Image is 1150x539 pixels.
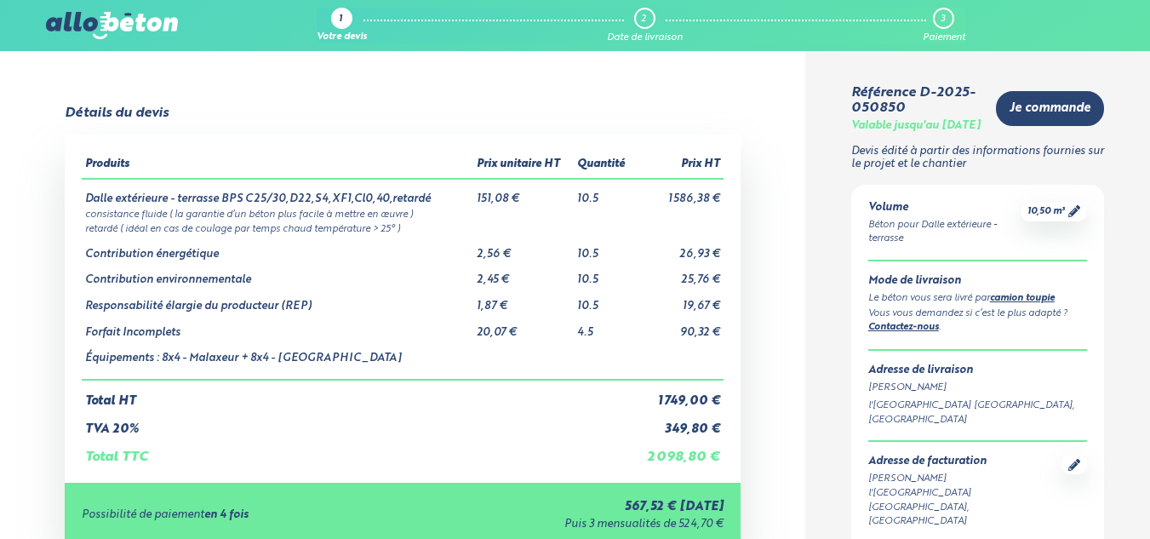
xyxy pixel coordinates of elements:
td: Équipements : 8x4 - Malaxeur + 8x4 - [GEOGRAPHIC_DATA] [82,339,474,380]
div: Valable jusqu'au [DATE] [851,120,981,133]
td: 1 586,38 € [634,179,724,206]
td: 4.5 [574,313,634,340]
strong: en 4 fois [204,509,249,520]
a: Contactez-nous [868,323,939,332]
td: 25,76 € [634,261,724,287]
div: Le béton vous sera livré par [868,291,1087,307]
td: 90,32 € [634,313,724,340]
td: 10.5 [574,179,634,206]
iframe: Help widget launcher [998,473,1131,520]
th: Produits [82,152,474,179]
td: 1,87 € [473,287,574,313]
div: l'[GEOGRAPHIC_DATA] [GEOGRAPHIC_DATA], [GEOGRAPHIC_DATA] [868,399,1087,427]
td: 10.5 [574,261,634,287]
td: Responsabilité élargie du producteur (REP) [82,287,474,313]
div: Date de livraison [607,32,683,43]
td: Dalle extérieure - terrasse BPS C25/30,D22,S4,XF1,Cl0,40,retardé [82,179,474,206]
div: Adresse de facturation [868,456,1061,468]
td: TVA 20% [82,409,635,437]
td: 2,56 € [473,235,574,261]
th: Quantité [574,152,634,179]
img: allobéton [46,12,177,39]
a: 2 Date de livraison [607,8,683,43]
a: Je commande [996,91,1104,126]
div: Adresse de livraison [868,364,1087,377]
div: [PERSON_NAME] [868,472,1061,486]
td: 151,08 € [473,179,574,206]
a: 3 Paiement [923,8,965,43]
th: Prix unitaire HT [473,152,574,179]
td: consistance fluide ( la garantie d’un béton plus facile à mettre en œuvre ) [82,206,724,221]
td: 19,67 € [634,287,724,313]
div: Béton pour Dalle extérieure - terrasse [868,218,1021,247]
div: Vous vous demandez si c’est le plus adapté ? . [868,307,1087,336]
span: Je commande [1010,101,1090,116]
td: 1 749,00 € [634,380,724,409]
th: Prix HT [634,152,724,179]
td: Contribution environnementale [82,261,474,287]
td: retardé ( idéal en cas de coulage par temps chaud température > 25° ) [82,221,724,235]
div: Paiement [923,32,965,43]
td: 2,45 € [473,261,574,287]
div: [PERSON_NAME] [868,381,1087,395]
div: l'[GEOGRAPHIC_DATA] [GEOGRAPHIC_DATA], [GEOGRAPHIC_DATA] [868,486,1061,529]
a: 1 Votre devis [317,8,367,43]
td: 20,07 € [473,313,574,340]
div: Votre devis [317,32,367,43]
div: 3 [941,14,945,25]
div: Référence D-2025-050850 [851,85,982,117]
a: camion toupie [990,294,1055,303]
div: Possibilité de paiement [82,509,410,522]
td: 10.5 [574,287,634,313]
td: Contribution énergétique [82,235,474,261]
td: 349,80 € [634,409,724,437]
td: 26,93 € [634,235,724,261]
div: Puis 3 mensualités de 524,70 € [410,519,724,531]
td: 10.5 [574,235,634,261]
td: Forfait Incomplets [82,313,474,340]
td: Total HT [82,380,635,409]
div: Détails du devis [65,106,169,121]
p: Devis édité à partir des informations fournies sur le projet et le chantier [851,146,1104,170]
div: 567,52 € [DATE] [410,500,724,514]
div: Volume [868,202,1021,215]
td: Total TTC [82,436,635,465]
div: Mode de livraison [868,275,1087,288]
div: 2 [641,14,646,25]
div: 1 [339,14,342,26]
td: 2 098,80 € [634,436,724,465]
